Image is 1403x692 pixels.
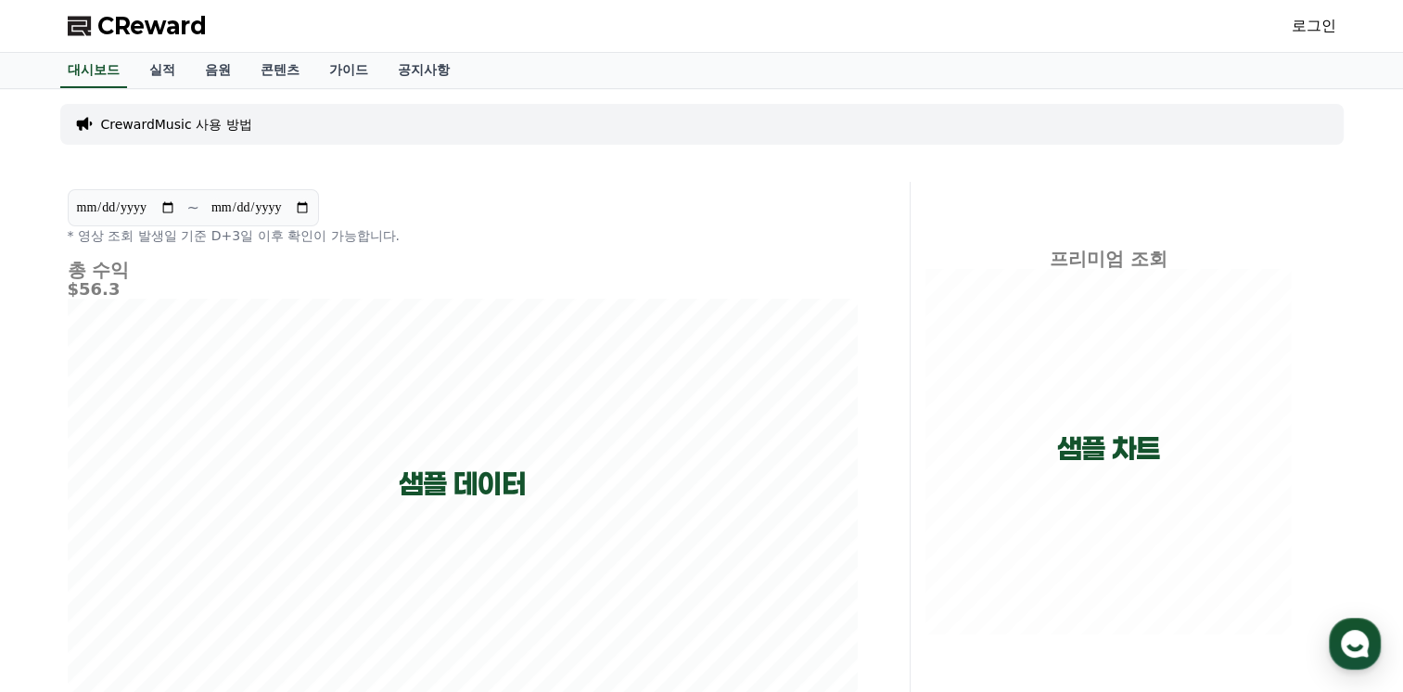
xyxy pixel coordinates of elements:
[6,538,122,584] a: 홈
[68,11,207,41] a: CReward
[97,11,207,41] span: CReward
[239,538,356,584] a: 설정
[314,53,383,88] a: 가이드
[60,53,127,88] a: 대시보드
[134,53,190,88] a: 실적
[58,566,70,581] span: 홈
[187,197,199,219] p: ~
[190,53,246,88] a: 음원
[1292,15,1336,37] a: 로그인
[170,567,192,582] span: 대화
[287,566,309,581] span: 설정
[399,468,526,501] p: 샘플 데이터
[68,226,858,245] p: * 영상 조회 발생일 기준 D+3일 이후 확인이 가능합니다.
[68,280,858,299] h5: $56.3
[383,53,465,88] a: 공지사항
[925,249,1292,269] h4: 프리미엄 조회
[246,53,314,88] a: 콘텐츠
[68,260,858,280] h4: 총 수익
[1057,432,1160,466] p: 샘플 차트
[101,115,252,134] a: CrewardMusic 사용 방법
[122,538,239,584] a: 대화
